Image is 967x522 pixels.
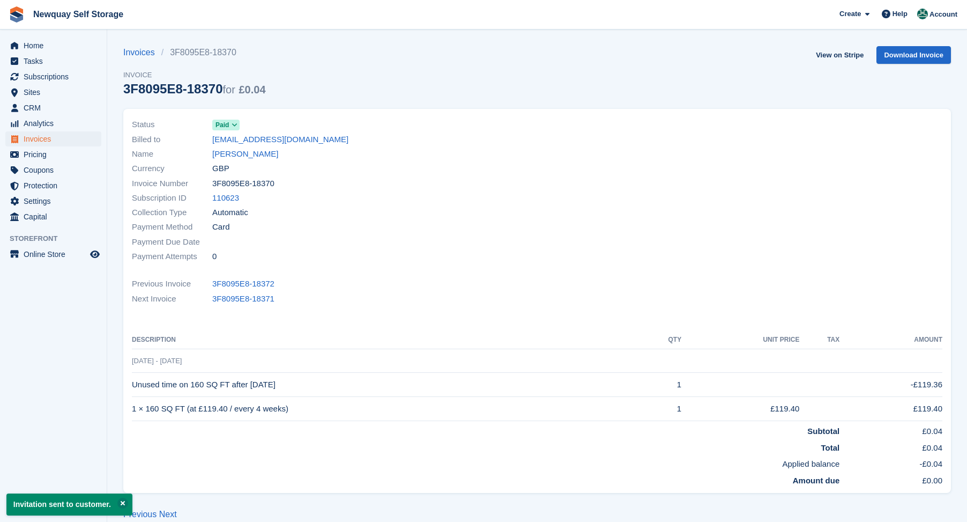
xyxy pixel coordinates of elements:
[132,207,212,219] span: Collection Type
[24,85,88,100] span: Sites
[5,178,101,193] a: menu
[799,332,839,349] th: Tax
[132,163,212,175] span: Currency
[5,100,101,115] a: menu
[839,9,861,19] span: Create
[239,84,266,95] span: £0.04
[212,221,230,233] span: Card
[24,209,88,224] span: Capital
[929,9,957,20] span: Account
[638,373,681,397] td: 1
[88,248,101,261] a: Preview store
[24,100,88,115] span: CRM
[132,134,212,146] span: Billed to
[159,510,177,519] a: Next
[839,332,942,349] th: Amount
[839,421,942,438] td: £0.04
[222,84,235,95] span: for
[123,82,266,96] div: 3F8095E8-18370
[793,476,840,485] strong: Amount due
[5,194,101,209] a: menu
[5,38,101,53] a: menu
[215,120,229,130] span: Paid
[24,116,88,131] span: Analytics
[839,397,942,421] td: £119.40
[681,397,799,421] td: £119.40
[807,427,839,436] strong: Subtotal
[5,247,101,262] a: menu
[132,236,212,248] span: Payment Due Date
[212,134,348,146] a: [EMAIL_ADDRESS][DOMAIN_NAME]
[24,38,88,53] span: Home
[24,54,88,69] span: Tasks
[5,85,101,100] a: menu
[24,247,88,262] span: Online Store
[5,147,101,162] a: menu
[132,454,839,470] td: Applied balance
[638,332,681,349] th: QTY
[5,116,101,131] a: menu
[132,278,212,290] span: Previous Invoice
[132,397,638,421] td: 1 × 160 SQ FT (at £119.40 / every 4 weeks)
[5,131,101,146] a: menu
[681,332,799,349] th: Unit Price
[24,194,88,209] span: Settings
[132,332,638,349] th: Description
[132,119,212,131] span: Status
[812,46,868,64] a: View on Stripe
[839,470,942,487] td: £0.00
[212,192,239,204] a: 110623
[132,192,212,204] span: Subscription ID
[132,148,212,160] span: Name
[9,6,25,23] img: stora-icon-8386f47178a22dfd0bd8f6a31ec36ba5ce8667c1dd55bd0f319d3a0aa187defe.svg
[5,163,101,178] a: menu
[5,209,101,224] a: menu
[10,233,107,244] span: Storefront
[24,69,88,84] span: Subscriptions
[917,9,928,19] img: JON
[24,178,88,193] span: Protection
[212,251,217,263] span: 0
[821,443,840,452] strong: Total
[123,510,157,519] a: Previous
[6,494,132,516] p: Invitation sent to customer.
[24,163,88,178] span: Coupons
[638,397,681,421] td: 1
[24,147,88,162] span: Pricing
[132,357,182,365] span: [DATE] - [DATE]
[212,207,248,219] span: Automatic
[839,454,942,470] td: -£0.04
[212,119,240,131] a: Paid
[839,373,942,397] td: -£119.36
[132,178,212,190] span: Invoice Number
[212,178,274,190] span: 3F8095E8-18370
[132,373,638,397] td: Unused time on 160 SQ FT after [DATE]
[123,46,266,59] nav: breadcrumbs
[123,70,266,80] span: Invoice
[212,163,229,175] span: GBP
[839,438,942,454] td: £0.04
[212,293,274,305] a: 3F8095E8-18371
[24,131,88,146] span: Invoices
[29,5,128,23] a: Newquay Self Storage
[212,278,274,290] a: 3F8095E8-18372
[876,46,951,64] a: Download Invoice
[132,251,212,263] span: Payment Attempts
[5,54,101,69] a: menu
[892,9,908,19] span: Help
[123,46,161,59] a: Invoices
[212,148,278,160] a: [PERSON_NAME]
[132,293,212,305] span: Next Invoice
[5,69,101,84] a: menu
[132,221,212,233] span: Payment Method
